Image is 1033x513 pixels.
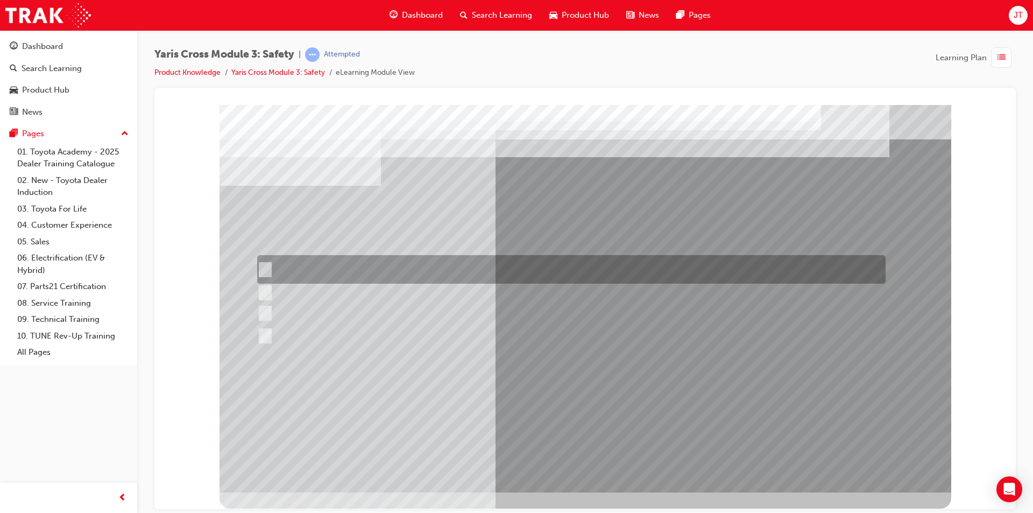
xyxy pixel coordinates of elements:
[22,128,44,140] div: Pages
[10,86,18,95] span: car-icon
[4,80,133,100] a: Product Hub
[639,9,659,22] span: News
[13,201,133,217] a: 03. Toyota For Life
[13,344,133,361] a: All Pages
[936,52,987,64] span: Learning Plan
[154,48,294,61] span: Yaris Cross Module 3: Safety
[13,234,133,250] a: 05. Sales
[10,108,18,117] span: news-icon
[13,278,133,295] a: 07. Parts21 Certification
[5,3,91,27] img: Trak
[13,250,133,278] a: 06. Electrification (EV & Hybrid)
[231,68,325,77] a: Yaris Cross Module 3: Safety
[402,9,443,22] span: Dashboard
[4,124,133,144] button: Pages
[460,9,468,22] span: search-icon
[13,311,133,328] a: 09. Technical Training
[336,67,415,79] li: eLearning Module View
[936,47,1016,68] button: Learning Plan
[4,102,133,122] a: News
[10,42,18,52] span: guage-icon
[549,9,557,22] span: car-icon
[121,127,129,141] span: up-icon
[1014,9,1023,22] span: JT
[390,9,398,22] span: guage-icon
[22,62,82,75] div: Search Learning
[472,9,532,22] span: Search Learning
[10,64,17,74] span: search-icon
[13,172,133,201] a: 02. New - Toyota Dealer Induction
[13,144,133,172] a: 01. Toyota Academy - 2025 Dealer Training Catalogue
[305,47,320,62] span: learningRecordVerb_ATTEMPT-icon
[13,295,133,312] a: 08. Service Training
[997,51,1006,65] span: list-icon
[118,491,126,505] span: prev-icon
[996,476,1022,502] div: Open Intercom Messenger
[618,4,668,26] a: news-iconNews
[626,9,634,22] span: news-icon
[689,9,711,22] span: Pages
[13,217,133,234] a: 04. Customer Experience
[299,48,301,61] span: |
[4,34,133,124] button: DashboardSearch LearningProduct HubNews
[324,50,360,60] div: Attempted
[676,9,684,22] span: pages-icon
[562,9,609,22] span: Product Hub
[4,59,133,79] a: Search Learning
[541,4,618,26] a: car-iconProduct Hub
[22,40,63,53] div: Dashboard
[381,4,451,26] a: guage-iconDashboard
[22,106,43,118] div: News
[4,37,133,57] a: Dashboard
[668,4,719,26] a: pages-iconPages
[10,129,18,139] span: pages-icon
[154,68,221,77] a: Product Knowledge
[22,84,69,96] div: Product Hub
[13,328,133,345] a: 10. TUNE Rev-Up Training
[1009,6,1028,25] button: JT
[451,4,541,26] a: search-iconSearch Learning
